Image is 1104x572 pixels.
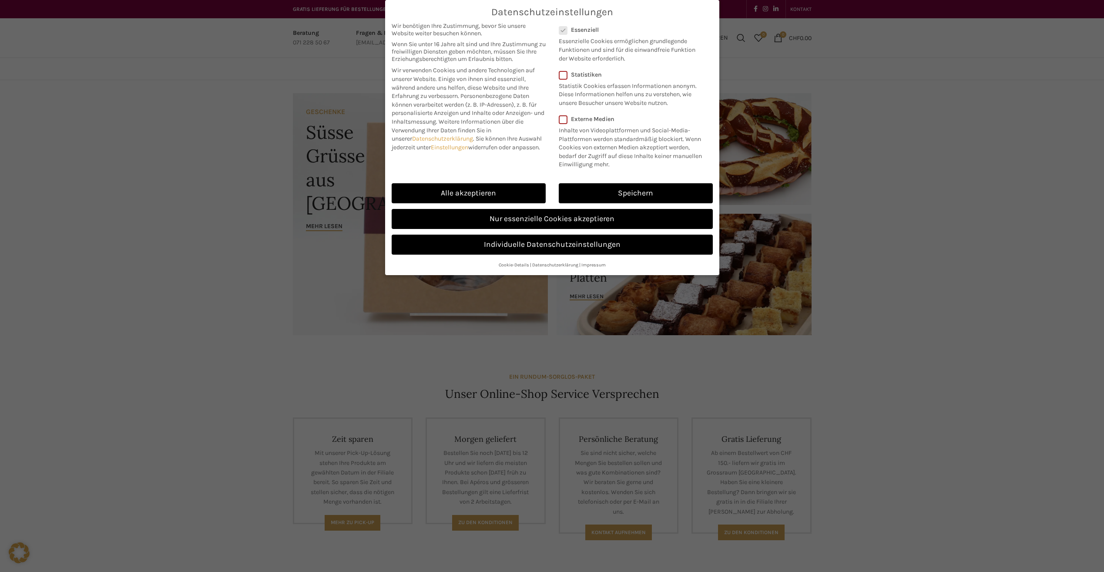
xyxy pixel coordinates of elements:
[431,144,468,151] a: Einstellungen
[392,135,542,151] span: Sie können Ihre Auswahl jederzeit unter widerrufen oder anpassen.
[559,78,701,108] p: Statistik Cookies erfassen Informationen anonym. Diese Informationen helfen uns zu verstehen, wie...
[559,123,707,169] p: Inhalte von Videoplattformen und Social-Media-Plattformen werden standardmäßig blockiert. Wenn Co...
[559,183,713,203] a: Speichern
[392,40,546,63] span: Wenn Sie unter 16 Jahre alt sind und Ihre Zustimmung zu freiwilligen Diensten geben möchten, müss...
[491,7,613,18] span: Datenschutzeinstellungen
[392,235,713,255] a: Individuelle Datenschutzeinstellungen
[392,118,523,142] span: Weitere Informationen über die Verwendung Ihrer Daten finden Sie in unserer .
[559,26,701,34] label: Essenziell
[392,209,713,229] a: Nur essenzielle Cookies akzeptieren
[412,135,473,142] a: Datenschutzerklärung
[581,262,606,268] a: Impressum
[559,71,701,78] label: Statistiken
[392,183,546,203] a: Alle akzeptieren
[559,34,701,63] p: Essenzielle Cookies ermöglichen grundlegende Funktionen und sind für die einwandfreie Funktion de...
[392,92,544,125] span: Personenbezogene Daten können verarbeitet werden (z. B. IP-Adressen), z. B. für personalisierte A...
[392,22,546,37] span: Wir benötigen Ihre Zustimmung, bevor Sie unsere Website weiter besuchen können.
[559,115,707,123] label: Externe Medien
[392,67,535,100] span: Wir verwenden Cookies und andere Technologien auf unserer Website. Einige von ihnen sind essenzie...
[499,262,529,268] a: Cookie-Details
[532,262,578,268] a: Datenschutzerklärung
